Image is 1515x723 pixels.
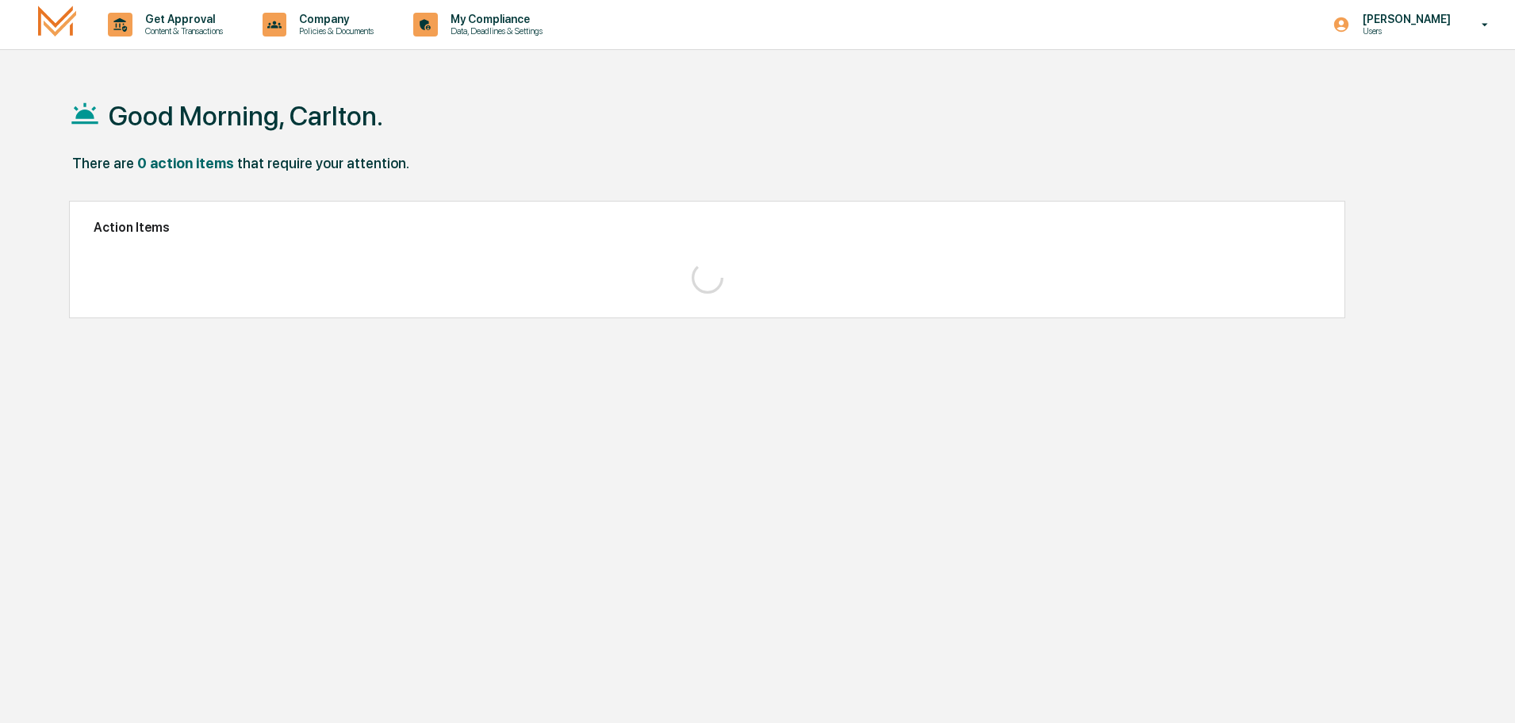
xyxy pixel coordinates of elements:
[237,155,409,171] div: that require your attention.
[137,155,234,171] div: 0 action items
[132,13,231,25] p: Get Approval
[1350,13,1459,25] p: [PERSON_NAME]
[286,25,382,37] p: Policies & Documents
[286,13,382,25] p: Company
[109,100,383,132] h1: Good Morning, Carlton.
[438,25,550,37] p: Data, Deadlines & Settings
[438,13,550,25] p: My Compliance
[94,220,1321,235] h2: Action Items
[132,25,231,37] p: Content & Transactions
[1350,25,1459,37] p: Users
[38,6,76,43] img: logo
[72,155,134,171] div: There are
